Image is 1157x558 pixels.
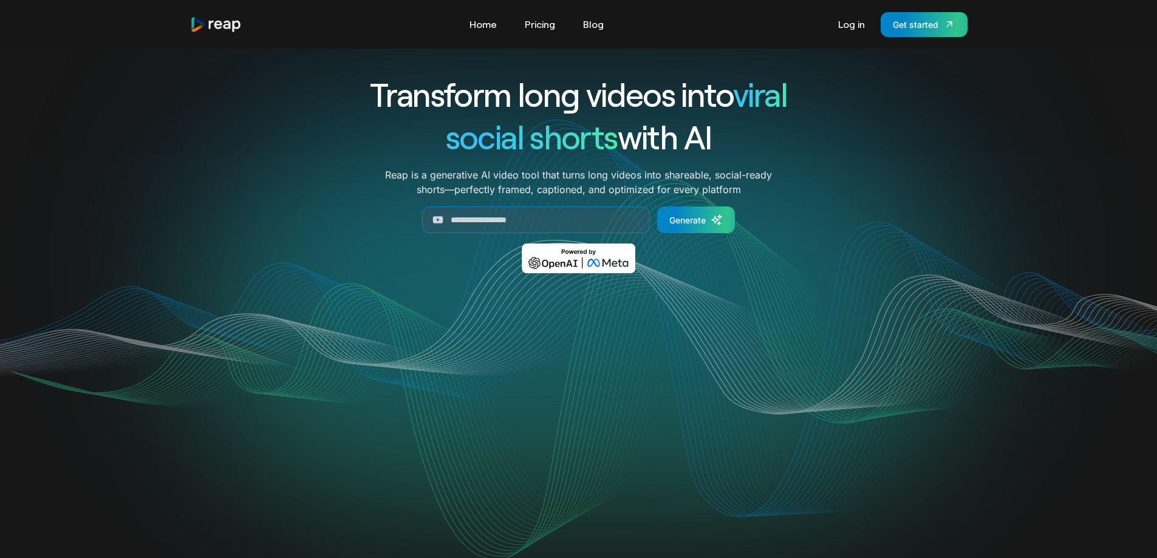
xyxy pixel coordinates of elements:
[669,214,706,226] div: Generate
[326,73,831,115] h1: Transform long videos into
[881,12,968,37] a: Get started
[577,15,610,34] a: Blog
[190,16,242,33] img: reap logo
[657,206,735,233] a: Generate
[519,15,561,34] a: Pricing
[463,15,503,34] a: Home
[334,291,823,536] video: Your browser does not support the video tag.
[733,74,787,114] span: viral
[385,168,772,197] p: Reap is a generative AI video tool that turns long videos into shareable, social-ready shorts—per...
[326,115,831,158] h1: with AI
[190,16,242,33] a: home
[522,243,635,273] img: Powered by OpenAI & Meta
[893,18,938,31] div: Get started
[832,15,871,34] a: Log in
[326,206,831,233] form: Generate Form
[446,117,618,156] span: social shorts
